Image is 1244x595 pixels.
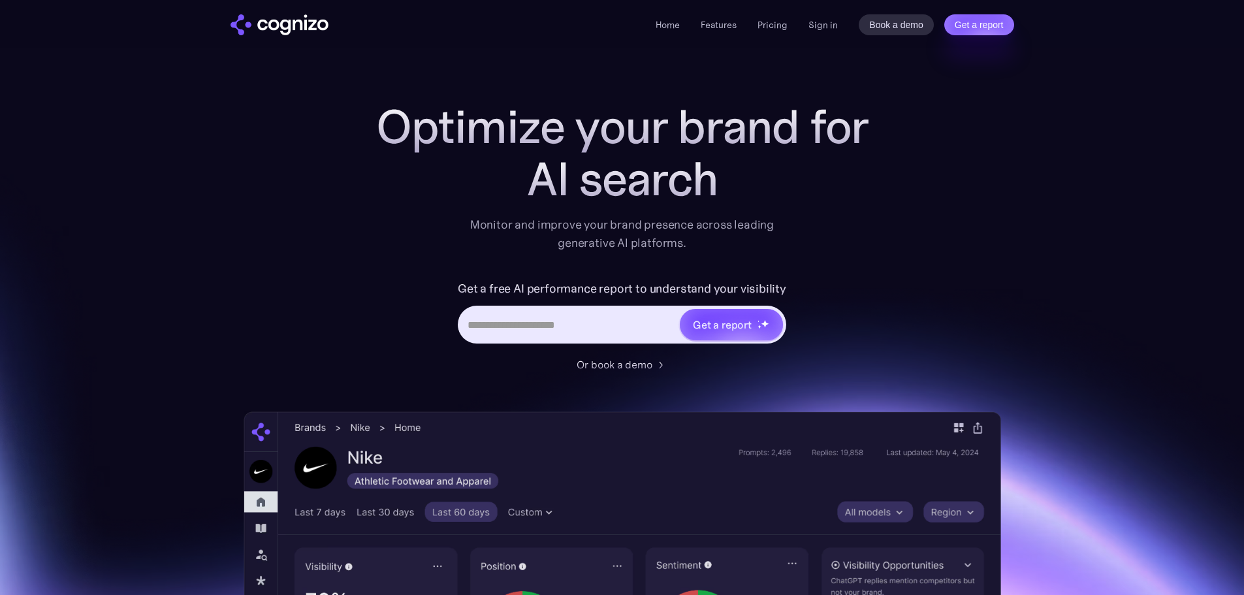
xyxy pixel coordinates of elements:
[361,153,884,205] div: AI search
[361,101,884,153] h1: Optimize your brand for
[577,357,652,372] div: Or book a demo
[758,325,762,329] img: star
[701,19,737,31] a: Features
[678,308,784,342] a: Get a reportstarstarstar
[693,317,752,332] div: Get a report
[458,278,786,299] label: Get a free AI performance report to understand your visibility
[231,14,328,35] img: cognizo logo
[231,14,328,35] a: home
[462,216,783,252] div: Monitor and improve your brand presence across leading generative AI platforms.
[859,14,934,35] a: Book a demo
[758,19,788,31] a: Pricing
[458,278,786,350] form: Hero URL Input Form
[758,320,759,322] img: star
[656,19,680,31] a: Home
[577,357,668,372] a: Or book a demo
[944,14,1014,35] a: Get a report
[761,319,769,328] img: star
[808,17,838,33] a: Sign in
